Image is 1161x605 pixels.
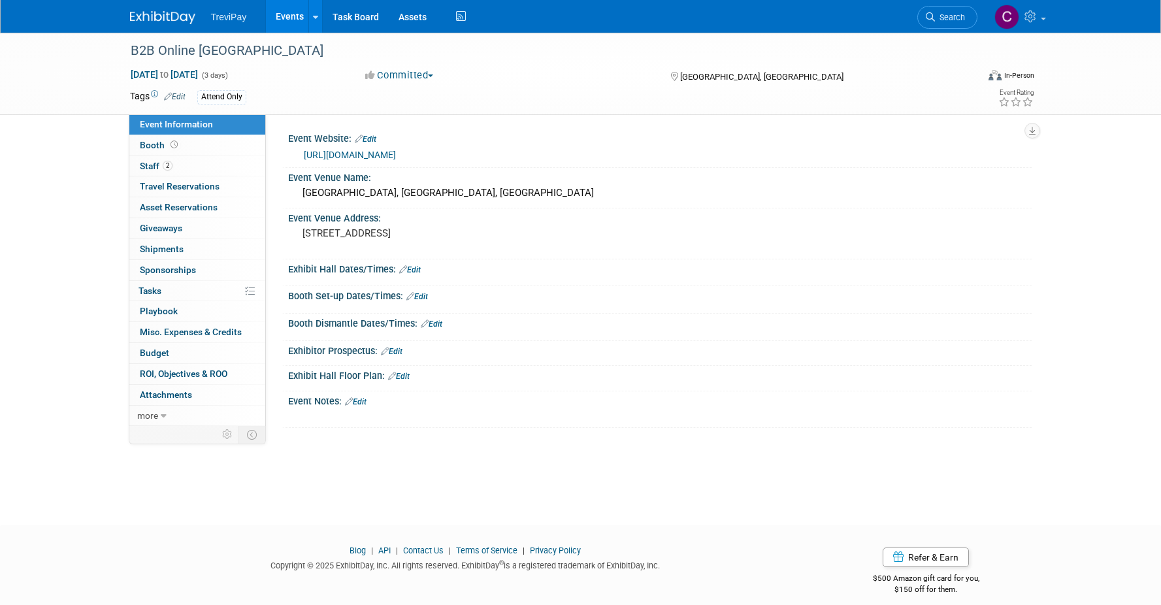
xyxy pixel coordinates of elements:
span: Playbook [140,306,178,316]
a: Edit [388,372,410,381]
a: Event Information [129,114,265,135]
a: Attachments [129,385,265,405]
span: Attachments [140,389,192,400]
span: Sponsorships [140,265,196,275]
td: Personalize Event Tab Strip [216,426,239,443]
a: Booth [129,135,265,155]
a: [URL][DOMAIN_NAME] [304,150,396,160]
pre: [STREET_ADDRESS] [303,227,583,239]
span: [DATE] [DATE] [130,69,199,80]
a: Privacy Policy [530,546,581,555]
a: Blog [350,546,366,555]
span: Travel Reservations [140,181,220,191]
a: Refer & Earn [883,548,969,567]
a: Playbook [129,301,265,321]
a: Travel Reservations [129,176,265,197]
span: Asset Reservations [140,202,218,212]
div: Booth Dismantle Dates/Times: [288,314,1032,331]
span: | [368,546,376,555]
div: Exhibit Hall Floor Plan: [288,366,1032,383]
a: API [378,546,391,555]
span: Tasks [139,286,161,296]
a: Edit [381,347,402,356]
a: Sponsorships [129,260,265,280]
a: Edit [421,319,442,329]
span: [GEOGRAPHIC_DATA], [GEOGRAPHIC_DATA] [680,72,843,82]
span: | [519,546,528,555]
td: Toggle Event Tabs [238,426,265,443]
a: ROI, Objectives & ROO [129,364,265,384]
a: Asset Reservations [129,197,265,218]
span: Event Information [140,119,213,129]
div: Event Venue Address: [288,208,1032,225]
span: Budget [140,348,169,358]
sup: ® [499,559,504,566]
button: Committed [361,69,438,82]
a: Edit [406,292,428,301]
div: In-Person [1004,71,1034,80]
a: Budget [129,343,265,363]
span: | [446,546,454,555]
span: ROI, Objectives & ROO [140,368,227,379]
div: $500 Amazon gift card for you, [821,564,1032,595]
img: Format-Inperson.png [989,70,1002,80]
span: TreviPay [211,12,247,22]
div: Event Venue Name: [288,168,1032,184]
div: Event Rating [998,90,1034,96]
span: Booth not reserved yet [168,140,180,150]
div: B2B Online [GEOGRAPHIC_DATA] [126,39,958,63]
span: Staff [140,161,172,171]
a: Staff2 [129,156,265,176]
a: Edit [399,265,421,274]
a: Edit [345,397,367,406]
a: Terms of Service [456,546,517,555]
span: Booth [140,140,180,150]
span: | [393,546,401,555]
div: Event Website: [288,129,1032,146]
a: Edit [164,92,186,101]
span: Search [935,12,965,22]
div: Copyright © 2025 ExhibitDay, Inc. All rights reserved. ExhibitDay is a registered trademark of Ex... [130,557,802,572]
a: Giveaways [129,218,265,238]
div: Event Notes: [288,391,1032,408]
a: Search [917,6,977,29]
a: more [129,406,265,426]
a: Tasks [129,281,265,301]
span: 2 [163,161,172,171]
a: Edit [355,135,376,144]
span: more [137,410,158,421]
div: Event Format [900,68,1035,88]
a: Misc. Expenses & Credits [129,322,265,342]
span: Shipments [140,244,184,254]
td: Tags [130,90,186,105]
div: $150 off for them. [821,584,1032,595]
span: (3 days) [201,71,228,80]
span: to [158,69,171,80]
div: Exhibit Hall Dates/Times: [288,259,1032,276]
span: Giveaways [140,223,182,233]
div: Exhibitor Prospectus: [288,341,1032,358]
span: Misc. Expenses & Credits [140,327,242,337]
a: Contact Us [403,546,444,555]
div: Booth Set-up Dates/Times: [288,286,1032,303]
img: Celia Ahrens [994,5,1019,29]
div: [GEOGRAPHIC_DATA], [GEOGRAPHIC_DATA], [GEOGRAPHIC_DATA] [298,183,1022,203]
a: Shipments [129,239,265,259]
img: ExhibitDay [130,11,195,24]
div: Attend Only [197,90,246,104]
